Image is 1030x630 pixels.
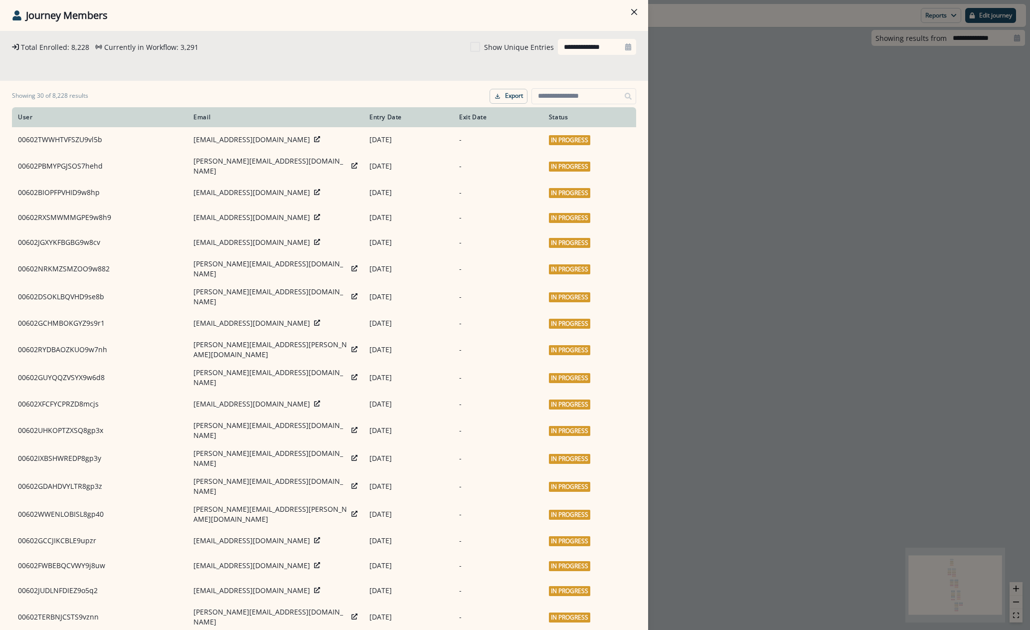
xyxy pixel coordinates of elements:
p: - [459,212,537,222]
p: - [459,425,537,435]
p: Show Unique Entries [484,42,554,52]
p: [PERSON_NAME][EMAIL_ADDRESS][DOMAIN_NAME] [193,420,347,440]
td: 00602BIOPFPVHID9w8hp [12,180,187,205]
p: - [459,188,537,198]
p: - [459,536,537,546]
p: Journey Members [26,8,108,23]
span: In Progress [549,188,590,198]
span: In Progress [549,426,590,436]
p: [DATE] [369,237,447,247]
p: - [459,373,537,383]
td: 00602RXSMWMMGPE9w8h9 [12,205,187,230]
span: In Progress [549,482,590,492]
span: In Progress [549,536,590,546]
p: [EMAIL_ADDRESS][DOMAIN_NAME] [193,318,310,328]
p: [DATE] [369,345,447,355]
td: 00602PBMYPGJSOS7hehd [12,152,187,180]
p: 8,228 [71,42,89,52]
p: - [459,612,537,622]
p: [DATE] [369,561,447,571]
div: Exit Date [459,113,537,121]
p: [PERSON_NAME][EMAIL_ADDRESS][DOMAIN_NAME] [193,259,347,279]
td: 00602GDAHDVYLTR8gp3z [12,472,187,500]
td: 00602IXBSHWREDP8gp3y [12,444,187,472]
p: [DATE] [369,536,447,546]
p: [EMAIL_ADDRESS][DOMAIN_NAME] [193,188,310,198]
p: - [459,509,537,519]
span: In Progress [549,561,590,571]
p: - [459,586,537,596]
span: In Progress [549,292,590,302]
p: [DATE] [369,612,447,622]
p: [PERSON_NAME][EMAIL_ADDRESS][DOMAIN_NAME] [193,156,347,176]
p: - [459,292,537,302]
p: - [459,481,537,491]
p: [PERSON_NAME][EMAIL_ADDRESS][DOMAIN_NAME] [193,287,347,307]
p: - [459,318,537,328]
p: [PERSON_NAME][EMAIL_ADDRESS][PERSON_NAME][DOMAIN_NAME] [193,504,347,524]
td: 00602RYDBAOZKUO9w7nh [12,336,187,364]
td: 00602JUDLNFDIEZ9o5q2 [12,578,187,603]
p: [DATE] [369,264,447,274]
div: Entry Date [369,113,447,121]
p: - [459,561,537,571]
p: [PERSON_NAME][EMAIL_ADDRESS][DOMAIN_NAME] [193,448,347,468]
button: Close [626,4,642,20]
span: In Progress [549,510,590,520]
p: [EMAIL_ADDRESS][DOMAIN_NAME] [193,135,310,145]
p: - [459,161,537,171]
p: - [459,345,537,355]
td: 00602NRKMZSMZOO9w882 [12,255,187,283]
p: - [459,135,537,145]
p: Total Enrolled: [21,42,69,52]
p: [PERSON_NAME][EMAIL_ADDRESS][PERSON_NAME][DOMAIN_NAME] [193,340,347,360]
p: Export [505,92,523,99]
p: 3,291 [180,42,198,52]
p: [DATE] [369,586,447,596]
p: [DATE] [369,135,447,145]
p: [DATE] [369,212,447,222]
p: [EMAIL_ADDRESS][DOMAIN_NAME] [193,561,310,571]
span: In Progress [549,345,590,355]
div: User [18,113,181,121]
p: [DATE] [369,453,447,463]
p: [EMAIL_ADDRESS][DOMAIN_NAME] [193,212,310,222]
span: In Progress [549,264,590,274]
td: 00602GCHMBOKGYZ9s9r1 [12,311,187,336]
p: [EMAIL_ADDRESS][DOMAIN_NAME] [193,399,310,409]
p: [DATE] [369,161,447,171]
p: [EMAIL_ADDRESS][DOMAIN_NAME] [193,536,310,546]
span: In Progress [549,613,590,623]
span: In Progress [549,400,590,410]
p: [DATE] [369,318,447,328]
div: Email [193,113,357,121]
button: Export [490,89,527,104]
td: 00602GCCJIKCBLE9upzr [12,528,187,553]
span: In Progress [549,162,590,172]
span: In Progress [549,213,590,223]
span: In Progress [549,454,590,464]
span: In Progress [549,373,590,383]
p: - [459,399,537,409]
span: In Progress [549,586,590,596]
p: [EMAIL_ADDRESS][DOMAIN_NAME] [193,586,310,596]
p: [DATE] [369,292,447,302]
p: [PERSON_NAME][EMAIL_ADDRESS][DOMAIN_NAME] [193,368,347,388]
p: - [459,237,537,247]
td: 00602XFCFYCPRZD8mcjs [12,392,187,417]
p: [DATE] [369,399,447,409]
p: [DATE] [369,188,447,198]
p: [DATE] [369,481,447,491]
span: In Progress [549,135,590,145]
span: In Progress [549,319,590,329]
p: [DATE] [369,373,447,383]
p: Currently in Workflow: [104,42,178,52]
td: 00602JGXYKFBGBG9w8cv [12,230,187,255]
p: - [459,264,537,274]
td: 00602WWENLOBISL8gp40 [12,500,187,528]
td: 00602FWBEBQCVWY9j8uw [12,553,187,578]
p: [PERSON_NAME][EMAIL_ADDRESS][DOMAIN_NAME] [193,476,347,496]
p: - [459,453,537,463]
td: 00602GUYQQZVSYX9w6d8 [12,364,187,392]
p: [DATE] [369,509,447,519]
